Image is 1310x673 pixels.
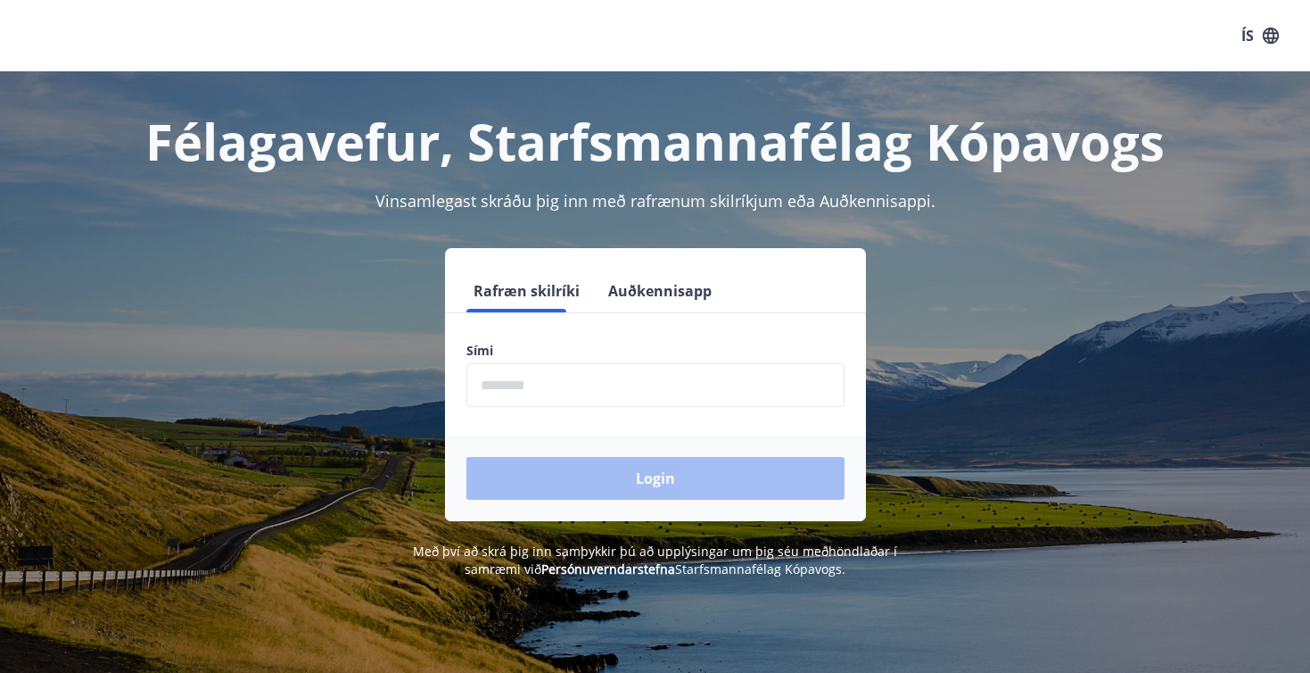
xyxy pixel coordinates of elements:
h1: Félagavefur, Starfsmannafélag Kópavogs [35,107,1276,175]
span: Vinsamlegast skráðu þig inn með rafrænum skilríkjum eða Auðkennisappi. [375,190,935,212]
button: Rafræn skilríki [466,270,587,312]
button: ÍS [1232,20,1289,52]
a: Persónuverndarstefna [541,561,675,577]
button: Auðkennisapp [601,270,719,312]
span: Með því að skrá þig inn samþykkir þú að upplýsingar um þig séu meðhöndlaðar í samræmi við Starfsm... [413,543,897,577]
label: Sími [466,342,844,360]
